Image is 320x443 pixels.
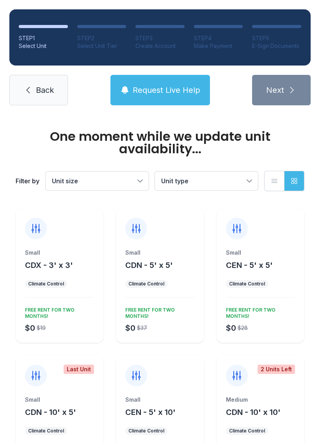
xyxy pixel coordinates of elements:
div: STEP 3 [135,34,185,42]
button: CDN - 10' x 5' [25,407,76,418]
span: CDX - 3' x 3' [25,260,73,270]
span: CDN - 5' x 5' [125,260,173,270]
div: FREE RENT FOR TWO MONTHS! [223,304,295,319]
div: STEP 1 [19,34,68,42]
div: $0 [125,323,135,333]
span: CDN - 10' x 10' [226,408,281,417]
span: Unit type [161,177,188,185]
span: CEN - 5' x 10' [125,408,176,417]
div: Climate Control [28,428,64,434]
div: Climate Control [229,281,265,287]
div: FREE RENT FOR TWO MONTHS! [122,304,194,319]
div: STEP 2 [77,34,126,42]
div: Small [25,249,94,257]
button: Unit type [155,172,258,190]
button: CDN - 10' x 10' [226,407,281,418]
span: CEN - 5' x 5' [226,260,273,270]
div: Make Payment [194,42,243,50]
div: Select Unit Tier [77,42,126,50]
div: Climate Control [128,281,164,287]
button: Unit size [46,172,149,190]
div: Small [125,249,194,257]
span: Next [266,85,284,96]
div: $19 [37,324,46,332]
button: CEN - 5' x 10' [125,407,176,418]
button: CDX - 3' x 3' [25,260,73,271]
div: Climate Control [229,428,265,434]
span: Request Live Help [133,85,200,96]
div: FREE RENT FOR TWO MONTHS! [22,304,94,319]
div: Medium [226,396,295,404]
button: CDN - 5' x 5' [125,260,173,271]
div: Small [125,396,194,404]
div: Filter by [16,176,39,186]
div: $0 [25,323,35,333]
div: E-Sign Documents [252,42,301,50]
div: Climate Control [128,428,164,434]
div: Small [25,396,94,404]
div: 2 Units Left [258,365,295,374]
div: STEP 5 [252,34,301,42]
div: Climate Control [28,281,64,287]
span: Unit size [52,177,78,185]
span: Back [36,85,54,96]
div: STEP 4 [194,34,243,42]
div: $0 [226,323,236,333]
div: $37 [137,324,147,332]
div: Select Unit [19,42,68,50]
div: Small [226,249,295,257]
div: Create Account [135,42,185,50]
span: CDN - 10' x 5' [25,408,76,417]
button: CEN - 5' x 5' [226,260,273,271]
div: One moment while we update unit availability... [16,130,304,155]
div: $28 [238,324,248,332]
div: Last Unit [64,365,94,374]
